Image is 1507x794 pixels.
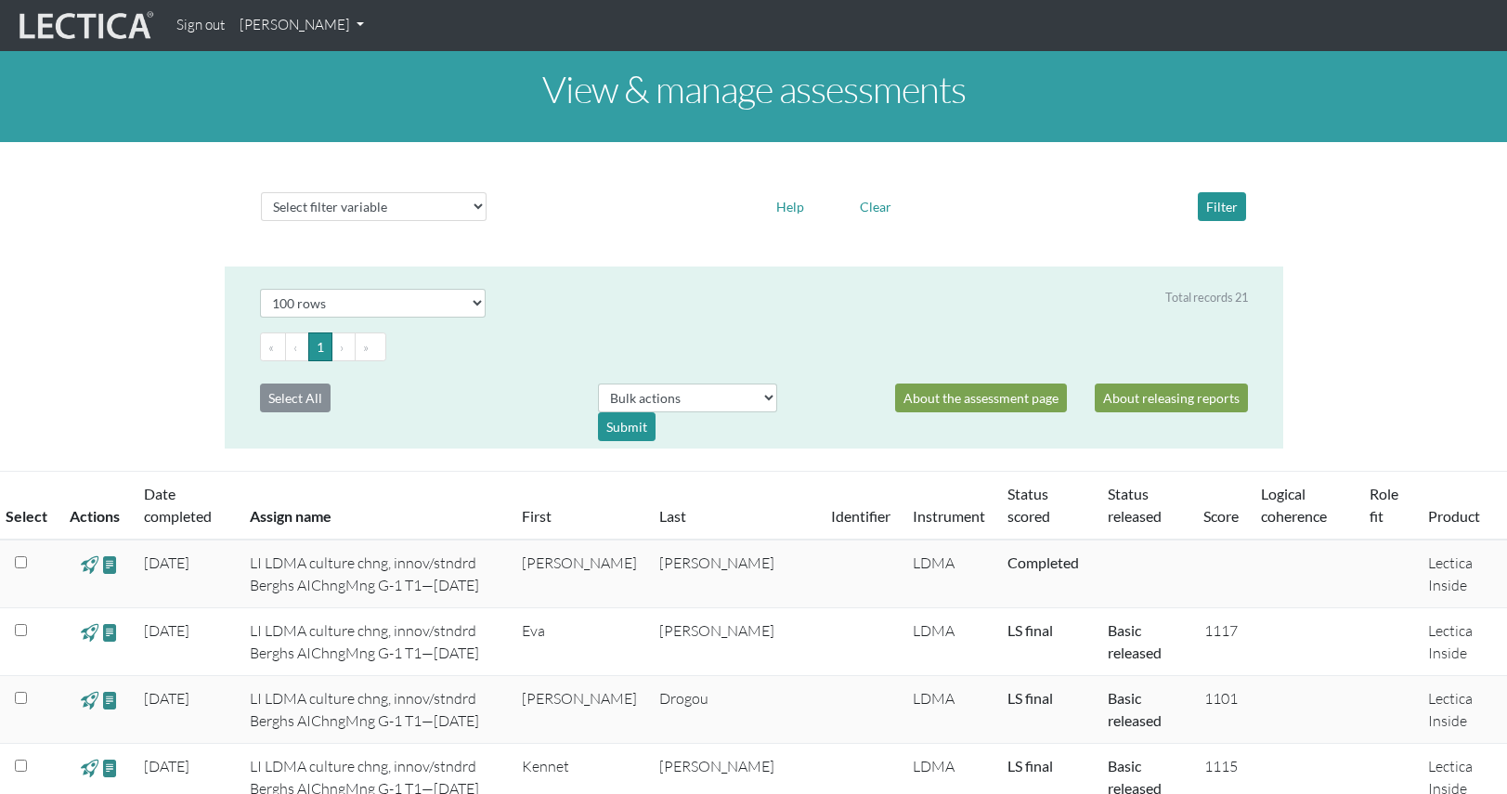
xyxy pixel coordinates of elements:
[1108,485,1162,525] a: Status released
[598,412,656,441] div: Submit
[511,608,648,676] td: Eva
[144,485,212,525] a: Date completed
[648,676,820,744] td: Drogou
[1203,507,1239,525] a: Score
[1204,689,1238,708] span: 1101
[101,553,119,575] span: view
[58,472,133,540] th: Actions
[169,7,232,44] a: Sign out
[648,608,820,676] td: [PERSON_NAME]
[81,621,98,643] span: view
[1007,757,1053,774] a: Completed = assessment has been completed; CS scored = assessment has been CLAS scored; LS scored...
[81,689,98,710] span: view
[1428,507,1480,525] a: Product
[1007,485,1050,525] a: Status scored
[260,332,1248,361] ul: Pagination
[511,540,648,608] td: [PERSON_NAME]
[308,332,332,361] button: Go to page 1
[1198,192,1246,221] button: Filter
[1165,289,1248,306] div: Total records 21
[81,757,98,778] span: view
[1007,621,1053,639] a: Completed = assessment has been completed; CS scored = assessment has been CLAS scored; LS scored...
[1204,757,1238,775] span: 1115
[1007,689,1053,707] a: Completed = assessment has been completed; CS scored = assessment has been CLAS scored; LS scored...
[902,608,996,676] td: LDMA
[902,676,996,744] td: LDMA
[902,540,996,608] td: LDMA
[133,608,238,676] td: [DATE]
[768,196,812,214] a: Help
[1417,608,1507,676] td: Lectica Inside
[851,192,900,221] button: Clear
[913,507,985,525] a: Instrument
[133,540,238,608] td: [DATE]
[831,507,890,525] a: Identifier
[1007,553,1079,571] a: Completed = assessment has been completed; CS scored = assessment has been CLAS scored; LS scored...
[1204,621,1238,640] span: 1117
[239,472,511,540] th: Assign name
[522,507,552,525] a: First
[1261,485,1327,525] a: Logical coherence
[81,553,98,575] span: view
[511,676,648,744] td: [PERSON_NAME]
[659,507,686,525] a: Last
[1095,384,1248,412] a: About releasing reports
[239,608,511,676] td: LI LDMA culture chng, innov/stndrd Berghs AIChngMng G-1 T1—[DATE]
[1108,689,1162,729] a: Basic released = basic report without a score has been released, Score(s) released = for Lectica ...
[1370,485,1398,525] a: Role fit
[768,192,812,221] button: Help
[101,689,119,710] span: view
[260,384,331,412] button: Select All
[133,676,238,744] td: [DATE]
[1417,676,1507,744] td: Lectica Inside
[239,676,511,744] td: LI LDMA culture chng, innov/stndrd Berghs AIChngMng G-1 T1—[DATE]
[239,540,511,608] td: LI LDMA culture chng, innov/stndrd Berghs AIChngMng G-1 T1—[DATE]
[648,540,820,608] td: [PERSON_NAME]
[101,757,119,778] span: view
[895,384,1067,412] a: About the assessment page
[232,7,371,44] a: [PERSON_NAME]
[1417,540,1507,608] td: Lectica Inside
[1108,621,1162,661] a: Basic released = basic report without a score has been released, Score(s) released = for Lectica ...
[101,621,119,643] span: view
[15,8,154,44] img: lecticalive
